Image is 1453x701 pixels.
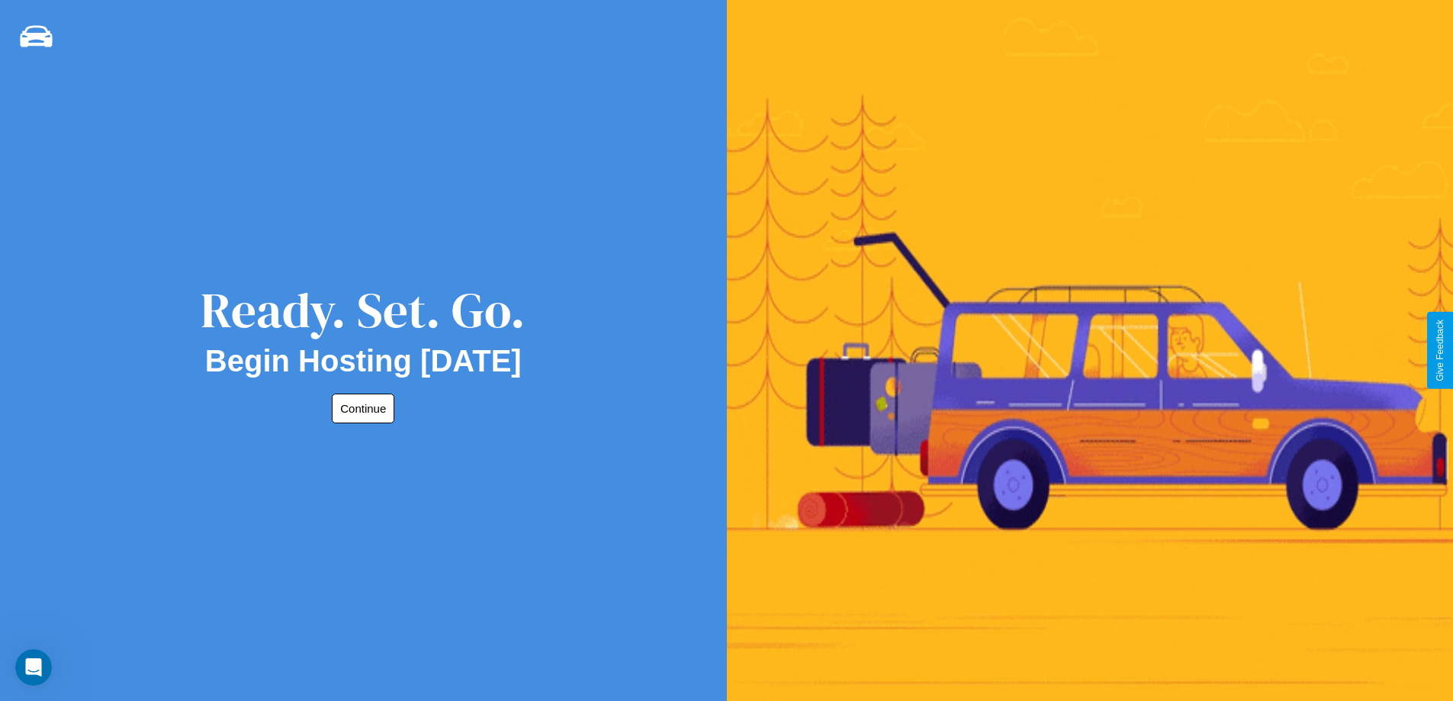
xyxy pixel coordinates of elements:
h2: Begin Hosting [DATE] [205,344,522,378]
iframe: Intercom live chat [15,649,52,686]
div: Give Feedback [1435,320,1445,381]
button: Continue [332,394,394,423]
div: Ready. Set. Go. [201,276,526,344]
